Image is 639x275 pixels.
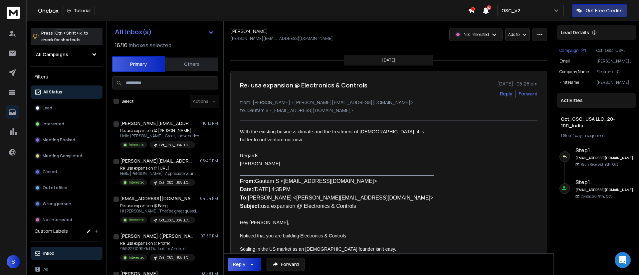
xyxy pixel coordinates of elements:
p: Lead [43,105,52,111]
p: Re: usa expansion @ Proffer [120,241,195,246]
button: Closed [31,165,103,179]
p: Oct_GSC_USA LLC_20-100_India [159,218,191,223]
b: Date: [240,187,253,192]
h1: [EMAIL_ADDRESS][DOMAIN_NAME] [120,195,193,202]
button: All Inbox(s) [109,25,219,39]
p: 04:54 PM [200,196,218,201]
b: To: [240,195,248,201]
p: Hello [PERSON_NAME], Appreciate your message, absolutely [120,171,200,176]
p: [DATE] : 05:26 pm [497,80,537,87]
p: GSC_V2 [502,7,523,14]
h1: [PERSON_NAME][EMAIL_ADDRESS] [120,158,193,164]
p: Interested [129,217,144,222]
button: Others [165,57,218,71]
p: Hello [PERSON_NAME], Great, I have added [120,133,199,139]
p: Campaign [559,48,579,53]
span: Hey [PERSON_NAME], [240,220,289,225]
span: 16 / 16 [115,41,127,49]
p: [PERSON_NAME] [596,80,634,85]
button: Reply [500,90,513,97]
button: All Status [31,85,103,99]
h1: [PERSON_NAME] [230,28,268,35]
p: Oct_GSC_USA LLC_20-100_India [596,48,634,53]
p: Lead Details [561,29,589,36]
p: Meeting Completed [43,153,82,159]
span: 9th, Oct [604,162,618,167]
span: 1 day in sequence [573,133,604,138]
h6: [EMAIL_ADDRESS][DOMAIN_NAME] [575,156,634,161]
p: Electronics & Controls [596,69,634,74]
p: All Status [43,89,62,95]
button: S [7,255,20,268]
p: Oct_GSC_USA LLC_20-100_India [159,255,191,260]
p: Oct_GSC_USA LLC_20-100_India [159,143,191,148]
h1: All Inbox(s) [115,29,152,35]
p: Company Name [559,69,589,74]
button: Meeting Completed [31,149,103,163]
span: Scaling in the US market as an [DEMOGRAPHIC_DATA] founder isn’t easy. [240,246,396,252]
p: Oct_GSC_USA LLC_20-100_India [159,180,191,185]
p: Email [559,59,570,64]
b: Subject: [240,203,261,209]
p: 05:40 PM [200,158,218,164]
p: Inbox [43,251,54,256]
span: Noticed that you are building Electronics & Controls [240,233,346,238]
h6: [EMAIL_ADDRESS][DOMAIN_NAME] [575,188,634,193]
p: Add to [508,32,520,37]
h6: Step 1 : [575,178,634,186]
div: Onebox [38,6,468,15]
p: to: Gautam S <[EMAIL_ADDRESS][DOMAIN_NAME]> [240,107,537,114]
p: [PERSON_NAME][EMAIL_ADDRESS][DOMAIN_NAME] [596,59,634,64]
p: Reply Received [581,162,618,167]
h1: Oct_GSC_USA LLC_20-100_India [561,116,632,129]
div: Forward [519,90,537,97]
span: Regards [240,153,258,158]
h1: Re: usa expansion @ Electronics & Controls [240,80,367,90]
p: Out of office [43,185,67,191]
p: 10:13 PM [203,121,218,126]
h1: [PERSON_NAME] ([PERSON_NAME]) [120,233,193,239]
h1: All Campaigns [36,51,68,58]
button: Reply [228,258,261,271]
p: Re: usa expansion @ [PERSON_NAME] [120,128,199,133]
p: Interested [129,142,144,147]
span: 9th, Oct [598,194,612,199]
span: With the existing business climate and the treatment of [DEMOGRAPHIC_DATA], it is better to not v... [240,129,425,142]
button: Forward [267,258,305,271]
p: 03:56 PM [200,233,218,239]
p: Re: usa expansion @ Bang [120,203,200,208]
label: Select [121,99,133,104]
p: First Name [559,80,579,85]
p: 9582271098 Get Outlook for Android [120,246,195,251]
button: Primary [112,56,165,72]
button: Get Free Credits [572,4,627,17]
p: [DATE] [382,58,395,63]
h3: Filters [31,72,103,81]
button: Meeting Booked [31,133,103,147]
span: [PERSON_NAME] [240,161,280,166]
div: | [561,133,632,138]
p: All [43,267,48,272]
span: 1 Step [561,133,571,138]
p: from: [PERSON_NAME] <[PERSON_NAME][EMAIL_ADDRESS][DOMAIN_NAME]> [240,99,537,106]
span: Gautam S <[EMAIL_ADDRESS][DOMAIN_NAME]> [DATE] 4:35 PM [PERSON_NAME] <[PERSON_NAME][EMAIL_ADDRESS... [240,178,433,209]
span: From: [240,178,255,184]
h3: Inboxes selected [129,41,171,49]
button: Inbox [31,247,103,260]
button: Out of office [31,181,103,195]
p: Interested [129,255,144,260]
div: Reply [233,261,245,268]
button: Wrong person [31,197,103,210]
p: Contacted [581,194,612,199]
button: Interested [31,117,103,131]
div: Open Intercom Messenger [615,252,631,268]
p: Interested [43,121,64,127]
h6: Step 1 : [575,146,634,154]
h3: Custom Labels [35,228,68,234]
p: Not Interested [43,217,72,222]
p: Re: usa expansion @ [URL] [120,166,200,171]
div: Activities [557,93,636,108]
p: Wrong person [43,201,71,206]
